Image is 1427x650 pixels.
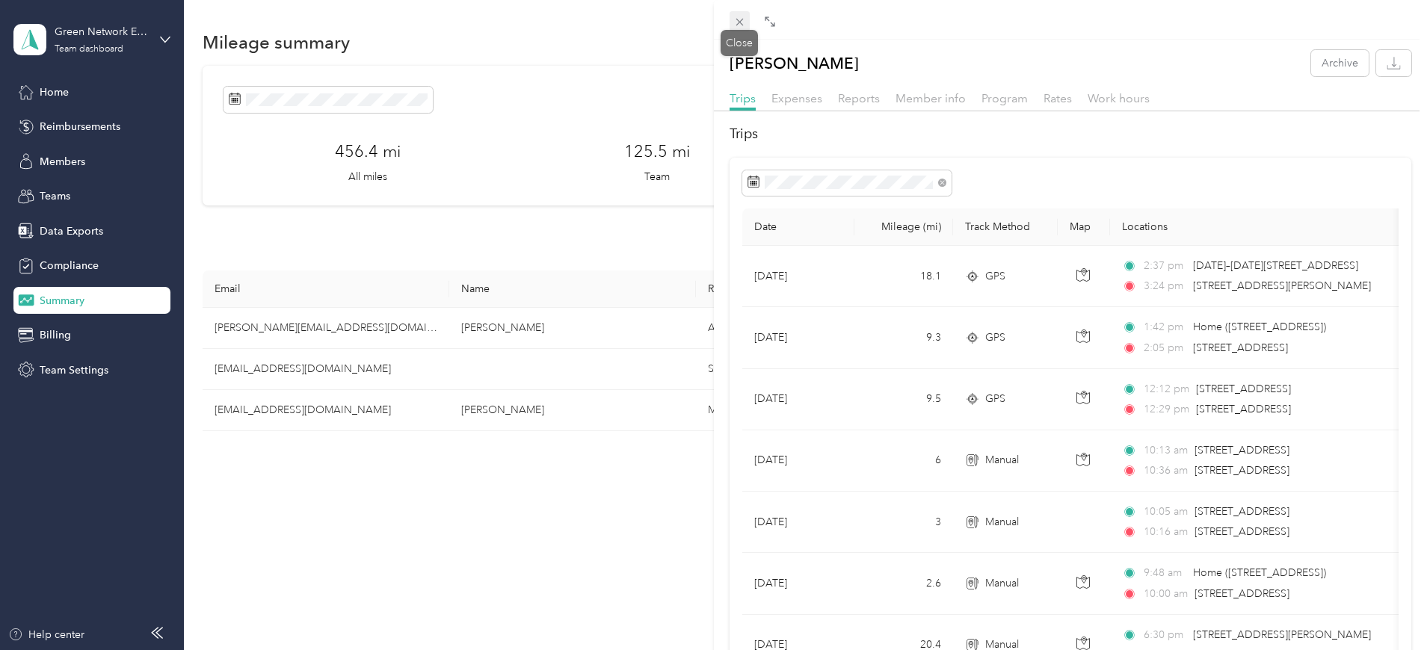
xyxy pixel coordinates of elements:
[1193,259,1358,272] span: [DATE]–[DATE][STREET_ADDRESS]
[1311,50,1369,76] button: Archive
[742,307,854,368] td: [DATE]
[730,91,756,105] span: Trips
[1144,381,1189,397] span: 12:12 pm
[1144,258,1186,274] span: 2:37 pm
[985,268,1005,285] span: GPS
[1144,278,1186,294] span: 3:24 pm
[742,430,854,492] td: [DATE]
[1195,444,1289,456] span: [STREET_ADDRESS]
[1195,505,1289,518] span: [STREET_ADDRESS]
[854,492,953,553] td: 3
[1343,566,1427,650] iframe: Everlance-gr Chat Button Frame
[1193,566,1326,579] span: Home ([STREET_ADDRESS])
[742,492,854,553] td: [DATE]
[1144,586,1188,602] span: 10:00 am
[730,50,859,76] p: [PERSON_NAME]
[981,91,1028,105] span: Program
[742,208,854,246] th: Date
[1144,340,1186,356] span: 2:05 pm
[771,91,822,105] span: Expenses
[854,208,953,246] th: Mileage (mi)
[1144,319,1186,335] span: 1:42 pm
[953,208,1058,246] th: Track Method
[1193,279,1371,292] span: [STREET_ADDRESS][PERSON_NAME]
[854,307,953,368] td: 9.3
[1196,403,1291,415] span: [STREET_ADDRESS]
[985,514,1019,530] span: Manual
[985,329,1005,346] span: GPS
[1144,401,1189,418] span: 12:29 pm
[1193,628,1371,641] span: [STREET_ADDRESS][PERSON_NAME]
[1144,462,1188,479] span: 10:36 am
[1044,91,1072,105] span: Rates
[1193,341,1288,354] span: [STREET_ADDRESS]
[1144,504,1188,520] span: 10:05 am
[854,430,953,492] td: 6
[854,246,953,307] td: 18.1
[1144,565,1186,581] span: 9:48 am
[730,124,1412,144] h2: Trips
[742,246,854,307] td: [DATE]
[985,391,1005,407] span: GPS
[1088,91,1150,105] span: Work hours
[896,91,966,105] span: Member info
[854,553,953,614] td: 2.6
[1058,208,1110,246] th: Map
[1195,525,1289,538] span: [STREET_ADDRESS]
[1196,383,1291,395] span: [STREET_ADDRESS]
[742,369,854,430] td: [DATE]
[854,369,953,430] td: 9.5
[1144,524,1188,540] span: 10:16 am
[1195,464,1289,477] span: [STREET_ADDRESS]
[721,30,758,56] div: Close
[985,575,1019,592] span: Manual
[1144,442,1188,459] span: 10:13 am
[1193,321,1326,333] span: Home ([STREET_ADDRESS])
[1195,587,1289,600] span: [STREET_ADDRESS]
[742,553,854,614] td: [DATE]
[838,91,880,105] span: Reports
[985,452,1019,468] span: Manual
[1144,627,1186,643] span: 6:30 pm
